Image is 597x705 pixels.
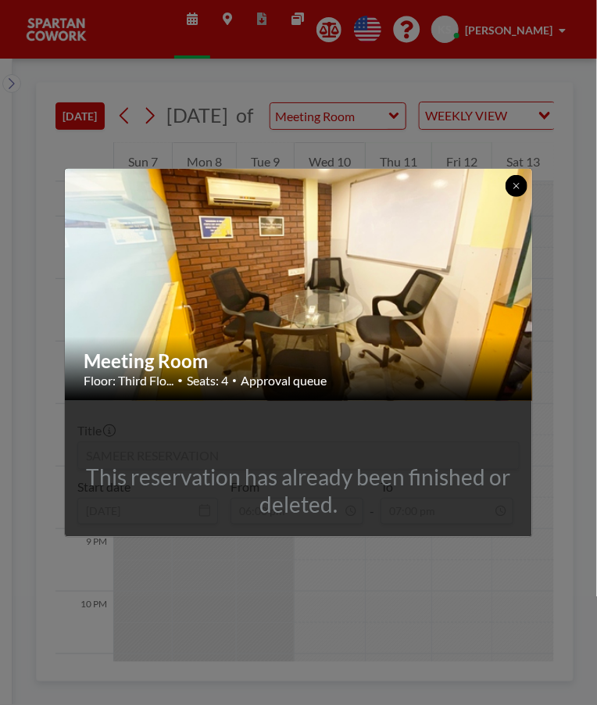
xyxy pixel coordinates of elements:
span: Approval queue [241,373,327,388]
span: • [177,374,183,386]
img: 537.jpg [65,109,534,460]
div: This reservation has already been finished or deleted. [65,463,532,518]
h2: Meeting Room [84,349,515,373]
span: Seats: 4 [187,373,228,388]
span: Floor: Third Flo... [84,373,173,388]
span: • [232,375,237,385]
